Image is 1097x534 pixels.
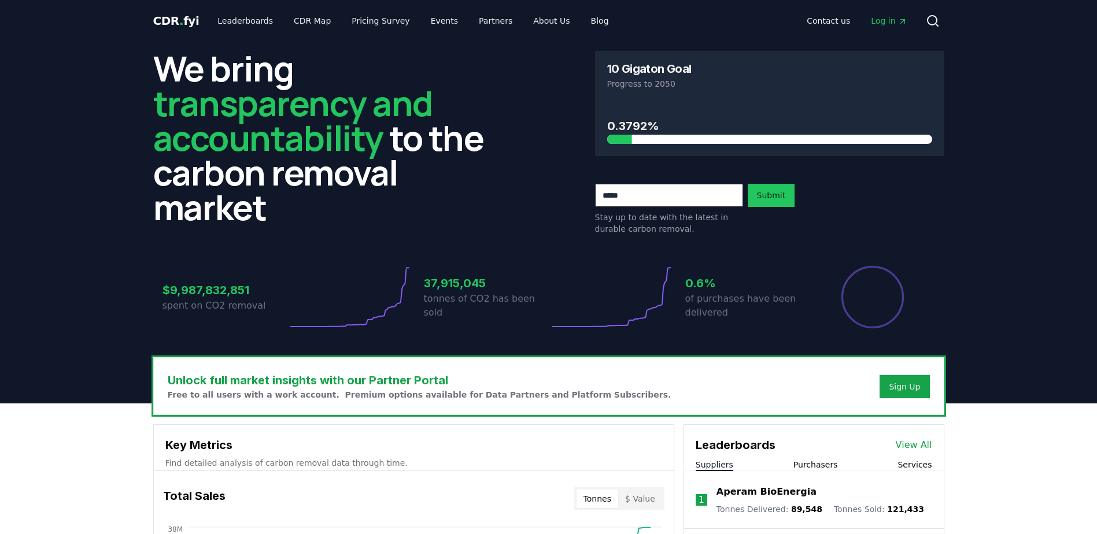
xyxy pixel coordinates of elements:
[618,489,662,508] button: $ Value
[162,299,287,313] p: spent on CO2 removal
[577,489,618,508] button: Tonnes
[168,389,671,400] p: Free to all users with a work account. Premium options available for Data Partners and Platform S...
[716,503,822,515] p: Tonnes Delivered :
[285,10,340,31] a: CDR Map
[607,63,692,75] h3: 10 Gigaton Goal
[897,459,932,470] button: Services
[607,78,932,90] p: Progress to 2050
[834,503,924,515] p: Tonnes Sold :
[179,14,183,28] span: .
[470,10,522,31] a: Partners
[791,505,822,514] span: 89,548
[208,10,282,31] a: Leaderboards
[797,10,859,31] a: Contact us
[896,438,932,452] a: View All
[880,375,929,398] button: Sign Up
[862,10,916,31] a: Log in
[696,436,775,454] h3: Leaderboards
[168,525,183,533] tspan: 38M
[685,275,810,292] h3: 0.6%
[208,10,618,31] nav: Main
[162,281,287,299] h3: $9,987,832,851
[168,372,671,389] h3: Unlock full market insights with our Partner Portal
[153,51,503,224] h2: We bring to the carbon removal market
[887,505,924,514] span: 121,433
[342,10,419,31] a: Pricing Survey
[793,459,838,470] button: Purchasers
[699,493,704,507] p: 1
[424,275,549,292] h3: 37,915,045
[696,459,733,470] button: Suppliers
[889,381,920,392] a: Sign Up
[607,117,932,135] h3: 0.3792%
[840,265,905,329] div: Percentage of sales delivered
[748,184,795,207] button: Submit
[582,10,618,31] a: Blog
[595,212,743,235] p: Stay up to date with the latest in durable carbon removal.
[153,14,200,28] span: CDR fyi
[716,485,817,499] a: Aperam BioEnergia
[424,292,549,320] p: tonnes of CO2 has been sold
[871,15,907,27] span: Log in
[422,10,467,31] a: Events
[165,436,662,454] h3: Key Metrics
[797,10,916,31] nav: Main
[153,79,433,161] span: transparency and accountability
[685,292,810,320] p: of purchases have been delivered
[524,10,579,31] a: About Us
[165,457,662,469] p: Find detailed analysis of carbon removal data through time.
[153,13,200,29] a: CDR.fyi
[163,487,226,510] h3: Total Sales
